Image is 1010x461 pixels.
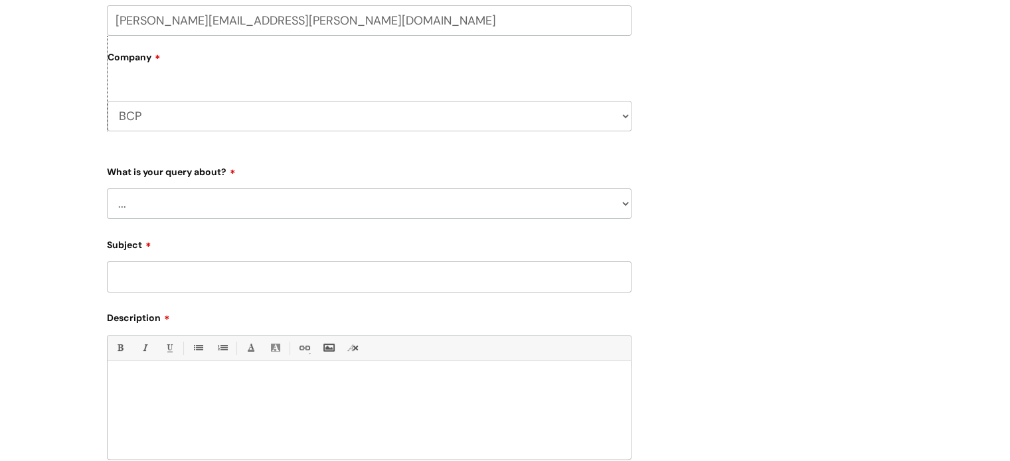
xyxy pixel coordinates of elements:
[320,340,337,356] a: Insert Image...
[112,340,128,356] a: Bold (Ctrl-B)
[242,340,259,356] a: Font Color
[107,235,631,251] label: Subject
[189,340,206,356] a: • Unordered List (Ctrl-Shift-7)
[267,340,284,356] a: Back Color
[295,340,312,356] a: Link
[214,340,230,356] a: 1. Ordered List (Ctrl-Shift-8)
[108,47,631,77] label: Company
[107,5,631,36] input: Email
[345,340,361,356] a: Remove formatting (Ctrl-\)
[136,340,153,356] a: Italic (Ctrl-I)
[161,340,177,356] a: Underline(Ctrl-U)
[107,308,631,324] label: Description
[107,162,631,178] label: What is your query about?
